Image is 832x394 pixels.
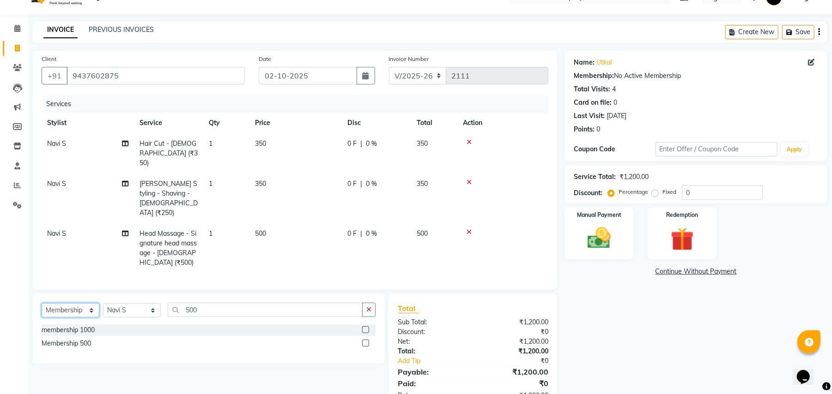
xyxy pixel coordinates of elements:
div: Payable: [391,366,473,377]
span: Navi S [47,139,66,148]
a: Continue Without Payment [566,267,826,276]
th: Price [249,113,342,133]
span: Navi S [47,229,66,238]
span: 0 % [366,229,377,239]
div: Total Visits: [574,84,610,94]
label: Date [259,55,271,63]
div: Discount: [574,188,602,198]
span: 1 [209,229,213,238]
span: 0 % [366,179,377,189]
th: Action [457,113,548,133]
div: [DATE] [607,111,626,121]
th: Service [134,113,203,133]
div: ₹0 [473,378,555,389]
span: 350 [417,139,428,148]
div: membership 1000 [42,325,95,335]
span: | [360,179,362,189]
a: INVOICE [43,22,78,38]
span: Head Massage - Signature head massage - [DEMOGRAPHIC_DATA] (₹500) [140,229,197,267]
div: Net: [391,337,473,346]
div: ₹1,200.00 [473,346,555,356]
div: Total: [391,346,473,356]
img: _gift.svg [663,225,701,254]
div: Services [43,96,555,113]
a: Add Tip [391,356,487,366]
span: 1 [209,179,213,188]
span: 0 F [347,179,357,189]
span: | [360,229,362,239]
div: 0 [596,125,600,134]
span: 0 F [347,139,357,149]
span: 500 [417,229,428,238]
div: Coupon Code [574,144,655,154]
div: 4 [612,84,616,94]
label: Manual Payment [577,211,621,219]
label: Percentage [619,188,648,196]
label: Invoice Number [389,55,429,63]
span: | [360,139,362,149]
div: ₹1,200.00 [473,317,555,327]
span: 350 [417,179,428,188]
span: 0 % [366,139,377,149]
button: Apply [781,143,808,156]
span: [PERSON_NAME] Styling - Shaving - [DEMOGRAPHIC_DATA] (₹250) [140,179,198,217]
span: 1 [209,139,213,148]
div: Membership: [574,71,614,81]
div: 0 [613,98,617,107]
a: PREVIOUS INVOICES [89,25,154,34]
div: ₹0 [487,356,555,366]
span: Navi S [47,179,66,188]
th: Qty [203,113,249,133]
th: Stylist [42,113,134,133]
span: Hair Cut - [DEMOGRAPHIC_DATA] (₹350) [140,139,198,167]
button: Save [782,25,814,39]
span: 500 [255,229,266,238]
label: Client [42,55,56,63]
div: Paid: [391,378,473,389]
label: Fixed [662,188,676,196]
div: ₹1,200.00 [473,366,555,377]
iframe: chat widget [793,357,823,385]
span: 350 [255,139,266,148]
button: Create New [725,25,778,39]
div: ₹0 [473,327,555,337]
input: Search [168,303,363,317]
div: Points: [574,125,595,134]
div: Sub Total: [391,317,473,327]
a: Utkal [596,58,612,67]
span: 0 F [347,229,357,239]
th: Disc [342,113,411,133]
th: Total [411,113,457,133]
div: ₹1,200.00 [619,172,649,182]
input: Enter Offer / Coupon Code [656,142,777,156]
span: Total [398,304,419,313]
button: +91 [42,67,67,84]
span: 350 [255,179,266,188]
div: Membership 500 [42,339,91,348]
div: Service Total: [574,172,616,182]
div: No Active Membership [574,71,818,81]
div: Discount: [391,327,473,337]
label: Redemption [666,211,698,219]
div: Name: [574,58,595,67]
div: Card on file: [574,98,612,107]
input: Search by Name/Mobile/Email/Code [67,67,245,84]
img: _cash.svg [580,225,618,251]
div: ₹1,200.00 [473,337,555,346]
div: Last Visit: [574,111,605,121]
